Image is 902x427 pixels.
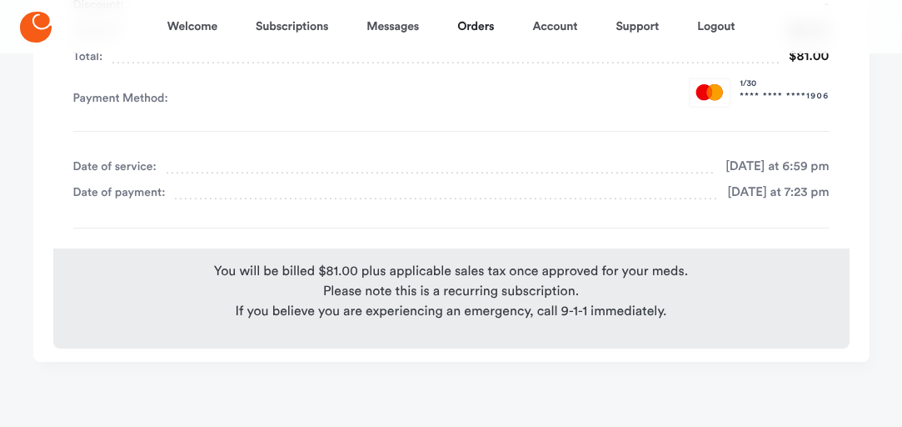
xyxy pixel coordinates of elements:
img: mastercard [689,78,731,108]
div: [DATE] at 7:23 pm [718,181,830,204]
span: Total: [73,45,103,68]
div: $81.00 [779,45,829,68]
div: You will be billed $81.00 plus applicable sales tax once approved for your meds. [67,262,836,282]
a: Orders [457,7,494,47]
a: Support [615,7,659,47]
div: If you believe you are experiencing an emergency, call 9-1-1 immediately. [67,302,836,322]
div: [DATE] at 6:59 pm [715,155,829,178]
a: Subscriptions [256,7,328,47]
a: Logout [697,7,735,47]
span: 1 / 30 [740,78,829,90]
div: Please note this is a recurring subscription. [67,282,836,302]
span: Payment Method: [73,89,177,108]
a: Account [532,7,577,47]
span: Date of payment: [73,181,166,204]
span: Date of service: [73,155,157,178]
a: Messages [366,7,419,47]
a: Welcome [167,7,217,47]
